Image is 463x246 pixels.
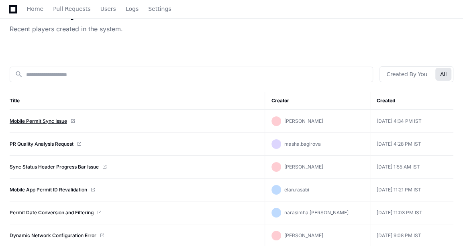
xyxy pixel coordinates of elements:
span: masha.bagirova [284,141,321,147]
th: Created [370,92,453,110]
a: Dynamic Network Configuration Error [10,232,96,239]
a: Permit Date Conversion and Filtering [10,209,94,216]
a: Sync Status Header Progress Bar Issue [10,164,99,170]
th: Creator [265,92,370,110]
span: Home [27,6,43,11]
td: [DATE] 11:21 PM IST [370,179,453,201]
mat-icon: search [15,70,23,78]
button: Created By You [381,68,432,81]
button: All [435,68,451,81]
td: [DATE] 4:28 PM IST [370,133,453,156]
th: Title [10,92,265,110]
span: [PERSON_NAME] [284,164,323,170]
div: Recent players created in the system. [10,24,123,34]
a: Mobile Permit Sync Issue [10,118,67,124]
span: Users [100,6,116,11]
span: Settings [148,6,171,11]
span: elan.rasabi [284,187,309,193]
span: Logs [126,6,139,11]
a: PR Quality Analysis Request [10,141,73,147]
a: Mobile App Permit ID Revalidation [10,187,87,193]
span: [PERSON_NAME] [284,232,323,238]
td: [DATE] 4:34 PM IST [370,110,453,133]
span: narasimha.[PERSON_NAME] [284,209,349,216]
td: [DATE] 1:55 AM IST [370,156,453,179]
span: [PERSON_NAME] [284,118,323,124]
td: [DATE] 11:03 PM IST [370,201,453,224]
span: Pull Requests [53,6,90,11]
